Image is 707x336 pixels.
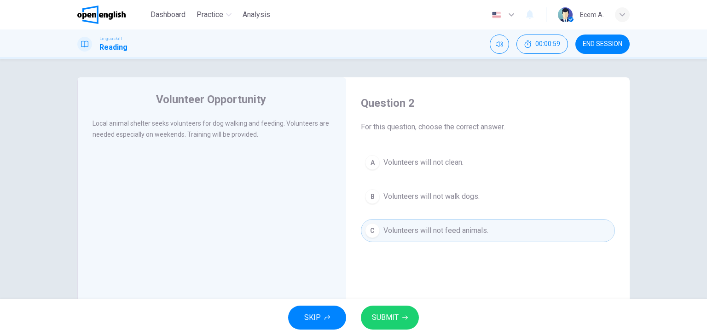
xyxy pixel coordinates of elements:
button: Analysis [239,6,274,23]
button: AVolunteers will not clean. [361,151,615,174]
div: Mute [490,35,509,54]
span: For this question, choose the correct answer. [361,122,615,133]
span: Dashboard [151,9,185,20]
img: en [491,12,502,18]
span: SUBMIT [372,311,399,324]
div: A [365,155,380,170]
span: SKIP [304,311,321,324]
div: Ecem A. [580,9,604,20]
button: BVolunteers will not walk dogs. [361,185,615,208]
button: SUBMIT [361,306,419,330]
span: Practice [197,9,223,20]
span: Volunteers will not clean. [383,157,464,168]
div: Hide [516,35,568,54]
span: Volunteers will not walk dogs. [383,191,480,202]
button: Practice [193,6,235,23]
span: 00:00:59 [535,41,560,48]
button: 00:00:59 [516,35,568,54]
span: Analysis [243,9,270,20]
img: Profile picture [558,7,573,22]
span: END SESSION [583,41,622,48]
span: Linguaskill [99,35,122,42]
h1: Reading [99,42,127,53]
h4: Volunteer Opportunity [156,92,266,107]
div: B [365,189,380,204]
h4: Question 2 [361,96,615,110]
button: END SESSION [575,35,630,54]
span: Local animal shelter seeks volunteers for dog walking and feeding. Volunteers are needed especial... [93,120,329,138]
span: Volunteers will not feed animals. [383,225,488,236]
button: SKIP [288,306,346,330]
button: Dashboard [147,6,189,23]
div: C [365,223,380,238]
img: OpenEnglish logo [77,6,126,24]
button: CVolunteers will not feed animals. [361,219,615,242]
a: OpenEnglish logo [77,6,147,24]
